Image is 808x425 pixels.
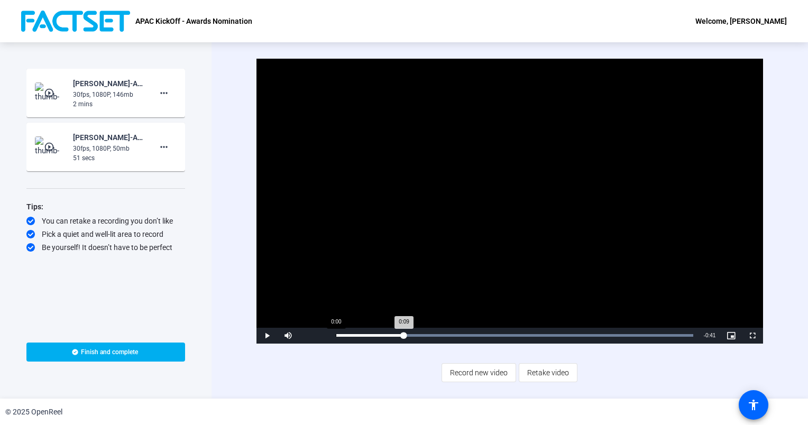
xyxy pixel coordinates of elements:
div: Tips: [26,200,185,213]
div: [PERSON_NAME]-APAC KickOff - Top Deal- FY25 and Top sa-APAC KickOff - Awards Nomination-175679027... [73,131,144,144]
div: Video Player [256,59,764,344]
span: Record new video [450,363,508,383]
img: thumb-nail [35,136,66,158]
mat-icon: more_horiz [158,141,170,153]
button: Retake video [519,363,577,382]
div: Progress Bar [336,334,693,337]
div: You can retake a recording you don’t like [26,216,185,226]
mat-icon: accessibility [747,399,760,411]
mat-icon: play_circle_outline [44,88,57,98]
button: Play [256,328,278,344]
div: 51 secs [73,153,144,163]
button: Picture-in-Picture [721,328,742,344]
span: Retake video [527,363,569,383]
div: 2 mins [73,99,144,109]
div: [PERSON_NAME]-APAC KickOff - Top Deal- FY25 and Top sa-APAC KickOff - Awards Nomination-175679040... [73,77,144,90]
img: thumb-nail [35,82,66,104]
div: 30fps, 1080P, 146mb [73,90,144,99]
button: Fullscreen [742,328,763,344]
div: Be yourself! It doesn’t have to be perfect [26,242,185,253]
div: © 2025 OpenReel [5,406,62,418]
mat-icon: play_circle_outline [44,142,57,152]
mat-icon: more_horiz [158,87,170,99]
span: 0:41 [705,332,715,338]
span: - [704,332,705,338]
button: Record new video [442,363,516,382]
div: Pick a quiet and well-lit area to record [26,229,185,239]
img: OpenReel logo [21,11,130,32]
p: APAC KickOff - Awards Nomination [135,15,252,27]
div: 30fps, 1080P, 50mb [73,144,144,153]
button: Finish and complete [26,343,185,362]
span: Finish and complete [81,348,138,356]
div: Welcome, [PERSON_NAME] [695,15,787,27]
button: Mute [278,328,299,344]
